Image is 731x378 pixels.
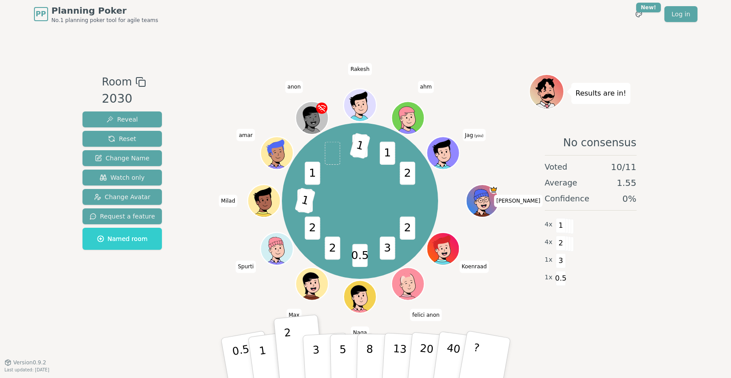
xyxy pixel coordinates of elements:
span: 1 x [545,273,553,282]
a: Log in [664,6,697,22]
span: 2 [325,237,340,259]
span: Named room [97,234,148,243]
span: No.1 planning poker tool for agile teams [52,17,158,24]
span: 1 [349,133,370,159]
p: 2 [283,326,295,374]
span: 1 [556,218,566,233]
span: Reset [108,134,136,143]
span: Click to change your name [236,260,256,273]
span: 2 [305,217,320,240]
span: (you) [473,133,484,137]
span: 1 [380,142,395,165]
button: Request a feature [82,208,162,224]
span: Voted [545,161,568,173]
span: Thijs is the host [490,185,498,194]
span: 4 x [545,237,553,247]
button: Reset [82,131,162,147]
span: 1.55 [617,177,637,189]
span: Version 0.9.2 [13,359,46,366]
button: Named room [82,228,162,250]
span: Planning Poker [52,4,158,17]
button: Click to change your avatar [427,137,458,168]
button: Change Avatar [82,189,162,205]
button: Watch only [82,170,162,185]
span: Watch only [100,173,145,182]
span: 1 [305,162,320,185]
span: 2 [400,217,415,240]
div: 2030 [102,90,146,108]
span: 1 x [545,255,553,265]
span: Last updated: [DATE] [4,367,49,372]
span: Click to change your name [494,195,543,207]
span: Click to change your name [410,309,442,321]
span: Click to change your name [286,309,302,321]
button: Reveal [82,111,162,127]
button: New! [631,6,647,22]
p: Results are in! [576,87,626,100]
span: Click to change your name [459,260,489,273]
span: Click to change your name [463,129,486,141]
span: 3 [380,237,395,259]
button: Change Name [82,150,162,166]
span: Click to change your name [236,129,255,141]
span: Room [102,74,132,90]
span: 10 / 11 [611,161,637,173]
div: New! [636,3,661,12]
span: Click to change your name [219,195,237,207]
span: Click to change your name [285,81,303,93]
span: Click to change your name [348,63,371,75]
button: Version0.9.2 [4,359,46,366]
span: 1 [295,188,315,214]
span: Click to change your name [351,326,369,339]
span: 2 [400,162,415,185]
span: PP [36,9,46,19]
a: PPPlanning PokerNo.1 planning poker tool for agile teams [34,4,158,24]
span: 3 [556,253,566,268]
span: Change Avatar [94,193,150,201]
span: Request a feature [90,212,155,221]
span: No consensus [563,136,636,150]
span: 2 [556,236,566,251]
span: 0 % [622,193,637,205]
span: Confidence [545,193,589,205]
span: 4 x [545,220,553,230]
span: Reveal [106,115,138,124]
span: Click to change your name [418,81,434,93]
span: 0.5 [352,244,368,267]
span: Change Name [95,154,149,163]
span: 0.5 [556,271,566,286]
span: Average [545,177,577,189]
